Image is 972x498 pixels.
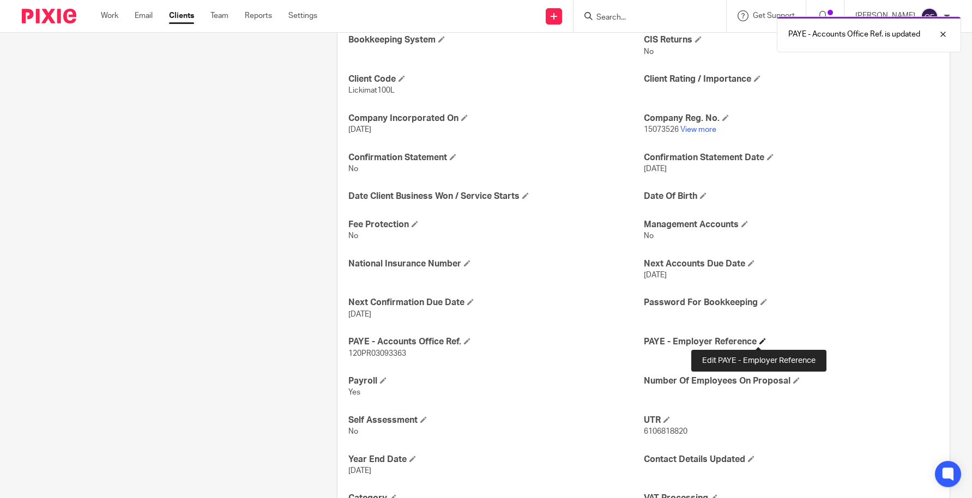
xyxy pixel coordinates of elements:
[644,415,939,426] h4: UTR
[644,165,667,173] span: [DATE]
[288,10,317,21] a: Settings
[644,113,939,124] h4: Company Reg. No.
[348,74,643,85] h4: Client Code
[348,113,643,124] h4: Company Incorporated On
[644,126,679,133] span: 15073526
[169,10,194,21] a: Clients
[644,232,654,240] span: No
[348,467,371,475] span: [DATE]
[921,8,938,25] img: svg%3E
[348,336,643,348] h4: PAYE - Accounts Office Ref.
[22,9,76,23] img: Pixie
[348,165,358,173] span: No
[788,29,920,40] p: PAYE - Accounts Office Ref. is updated
[348,350,406,357] span: 120PR03093363
[101,10,118,21] a: Work
[348,297,643,308] h4: Next Confirmation Due Date
[348,311,371,318] span: [DATE]
[644,48,654,56] span: No
[348,454,643,465] h4: Year End Date
[644,336,939,348] h4: PAYE - Employer Reference
[348,428,358,435] span: No
[348,191,643,202] h4: Date Client Business Won / Service Starts
[348,219,643,230] h4: Fee Protection
[348,258,643,270] h4: National Insurance Number
[245,10,272,21] a: Reports
[680,126,716,133] a: View more
[348,375,643,387] h4: Payroll
[348,34,643,46] h4: Bookkeeping System
[348,388,360,396] span: Yes
[644,375,939,387] h4: Number Of Employees On Proposal
[348,152,643,163] h4: Confirmation Statement
[644,152,939,163] h4: Confirmation Statement Date
[644,297,939,308] h4: Password For Bookkeeping
[644,258,939,270] h4: Next Accounts Due Date
[348,87,395,94] span: Lickimat100L
[644,428,687,435] span: 6106818820
[210,10,228,21] a: Team
[644,191,939,202] h4: Date Of Birth
[135,10,153,21] a: Email
[644,454,939,465] h4: Contact Details Updated
[348,232,358,240] span: No
[348,126,371,133] span: [DATE]
[644,219,939,230] h4: Management Accounts
[644,74,939,85] h4: Client Rating / Importance
[348,415,643,426] h4: Self Assessment
[644,271,667,279] span: [DATE]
